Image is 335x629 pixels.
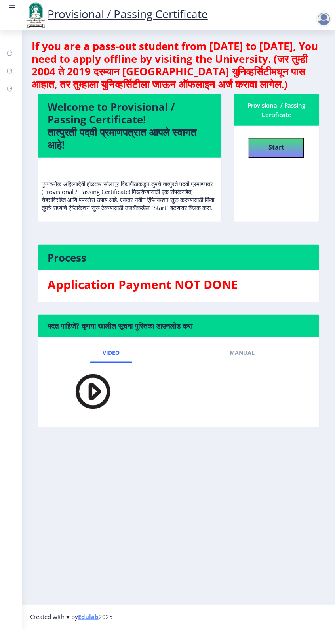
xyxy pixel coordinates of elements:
h3: Application Payment NOT DONE [48,277,310,292]
h4: If you are a pass-out student from [DATE] to [DATE], You need to apply offline by visiting the Un... [32,40,325,90]
span: Manual [230,350,255,356]
h4: Welcome to Provisional / Passing Certificate! तात्पुरती पदवी प्रमाणपत्रात आपले स्वागत आहे! [48,100,212,151]
a: Provisional / Passing Certificate [24,6,208,21]
img: PLAY.png [60,369,116,414]
a: Edulab [78,613,99,621]
button: Start [249,138,304,158]
span: Video [103,350,120,356]
img: logo [24,2,48,29]
a: Manual [217,343,267,362]
a: Video [90,343,132,362]
b: Start [268,143,284,152]
h4: Process [48,251,310,264]
span: Created with ♥ by 2025 [30,613,113,621]
p: पुण्यश्लोक अहिल्यादेवी होळकर सोलापूर विद्यापीठाकडून तुमचे तात्पुरते पदवी प्रमाणपत्र (Provisional ... [42,164,218,212]
h6: मदत पाहिजे? कृपया खालील सूचना पुस्तिका डाउनलोड करा [48,321,310,331]
div: Provisional / Passing Certificate [244,100,310,119]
